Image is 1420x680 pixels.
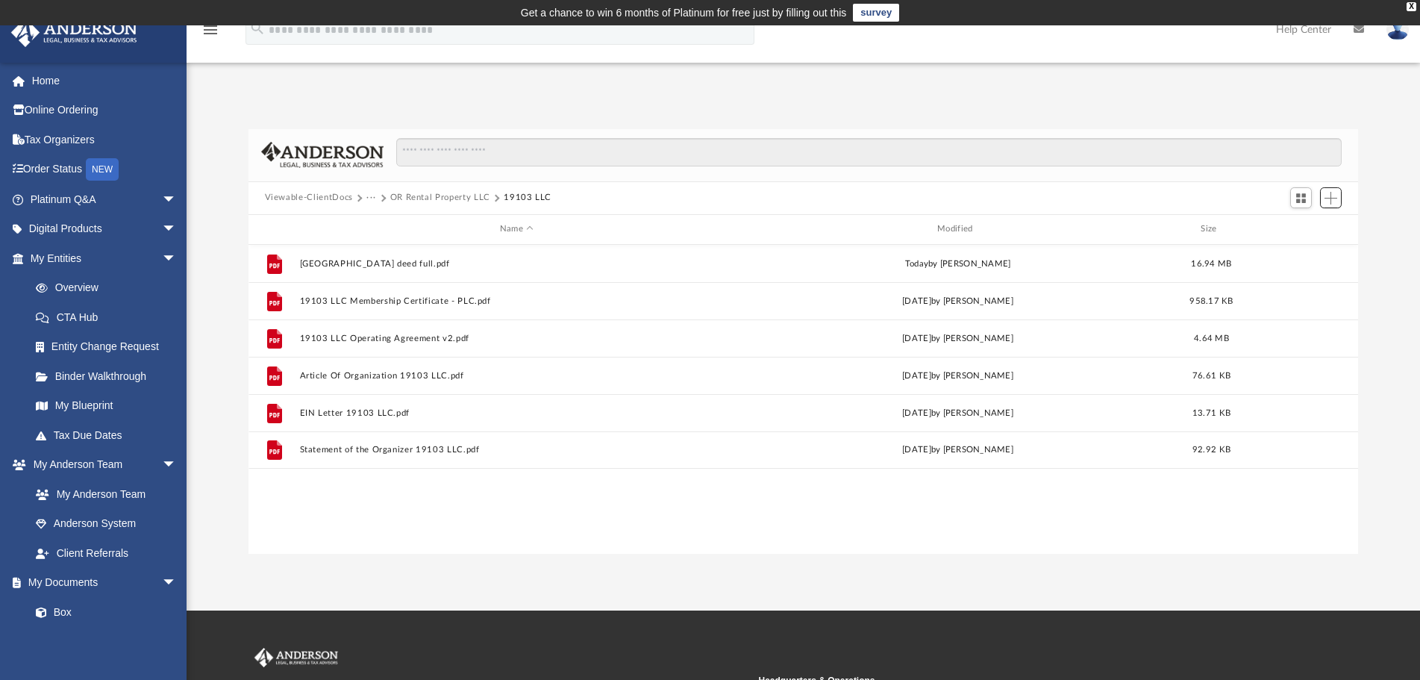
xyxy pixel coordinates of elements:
[21,361,199,391] a: Binder Walkthrough
[1189,296,1233,305] span: 958.17 KB
[366,191,376,205] button: ···
[251,648,341,667] img: Anderson Advisors Platinum Portal
[299,259,734,269] button: [GEOGRAPHIC_DATA] deed full.pdf
[299,408,734,418] button: EIN Letter 19103 LLC.pdf
[265,191,353,205] button: Viewable-ClientDocs
[21,509,192,539] a: Anderson System
[299,371,734,381] button: Article Of Organization 19103 LLC.pdf
[10,184,199,214] a: Platinum Q&Aarrow_drop_down
[1194,334,1229,342] span: 4.64 MB
[21,332,199,362] a: Entity Change Request
[1386,19,1409,40] img: User Pic
[853,4,899,22] a: survey
[1290,187,1313,208] button: Switch to Grid View
[7,18,142,47] img: Anderson Advisors Platinum Portal
[201,21,219,39] i: menu
[201,28,219,39] a: menu
[298,222,734,236] div: Name
[10,125,199,155] a: Tax Organizers
[740,294,1175,308] div: [DATE] by [PERSON_NAME]
[299,445,734,455] button: Statement of the Organizer 19103 LLC.pdf
[1192,408,1230,417] span: 13.71 KB
[740,257,1175,270] div: by [PERSON_NAME]
[10,214,199,244] a: Digital Productsarrow_drop_down
[21,273,199,303] a: Overview
[21,391,192,421] a: My Blueprint
[1192,446,1230,454] span: 92.92 KB
[162,568,192,599] span: arrow_drop_down
[1191,259,1231,267] span: 16.94 MB
[740,222,1175,236] div: Modified
[1320,187,1342,208] button: Add
[1192,371,1230,379] span: 76.61 KB
[740,331,1175,345] div: [DATE] by [PERSON_NAME]
[396,138,1342,166] input: Search files and folders
[21,479,184,509] a: My Anderson Team
[740,443,1175,457] div: [DATE] by [PERSON_NAME]
[504,191,551,205] button: 19103 LLC
[521,4,847,22] div: Get a chance to win 6 months of Platinum for free just by filling out this
[1248,222,1352,236] div: id
[740,406,1175,419] div: [DATE] by [PERSON_NAME]
[162,214,192,245] span: arrow_drop_down
[299,296,734,306] button: 19103 LLC Membership Certificate - PLC.pdf
[254,222,292,236] div: id
[905,259,928,267] span: today
[21,302,199,332] a: CTA Hub
[10,568,192,598] a: My Documentsarrow_drop_down
[162,184,192,215] span: arrow_drop_down
[86,158,119,181] div: NEW
[740,369,1175,382] div: [DATE] by [PERSON_NAME]
[162,450,192,481] span: arrow_drop_down
[10,155,199,185] a: Order StatusNEW
[21,597,184,627] a: Box
[21,420,199,450] a: Tax Due Dates
[10,66,199,96] a: Home
[1181,222,1241,236] div: Size
[390,191,490,205] button: OR Rental Property LLC
[1407,2,1416,11] div: close
[249,20,266,37] i: search
[248,245,1359,554] div: grid
[21,627,192,657] a: Meeting Minutes
[10,243,199,273] a: My Entitiesarrow_drop_down
[10,96,199,125] a: Online Ordering
[162,243,192,274] span: arrow_drop_down
[299,334,734,343] button: 19103 LLC Operating Agreement v2.pdf
[10,450,192,480] a: My Anderson Teamarrow_drop_down
[21,538,192,568] a: Client Referrals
